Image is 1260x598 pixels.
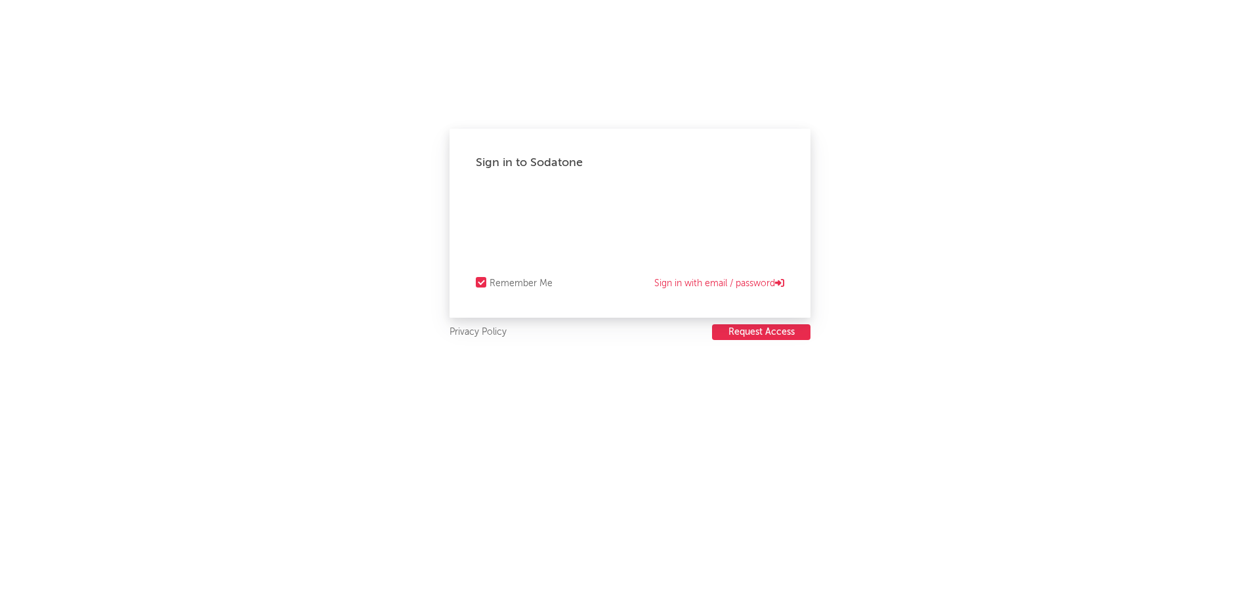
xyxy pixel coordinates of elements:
[476,155,784,171] div: Sign in to Sodatone
[712,324,810,340] button: Request Access
[490,276,553,291] div: Remember Me
[712,324,810,341] a: Request Access
[654,276,784,291] a: Sign in with email / password
[450,324,507,341] a: Privacy Policy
